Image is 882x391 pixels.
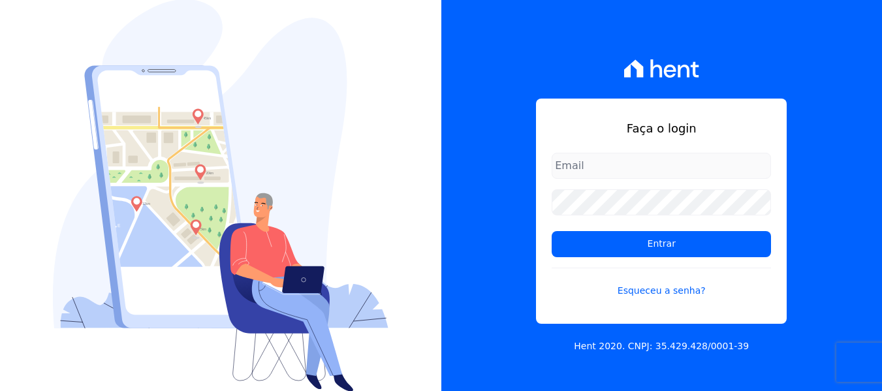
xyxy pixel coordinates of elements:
input: Entrar [552,231,771,257]
p: Hent 2020. CNPJ: 35.429.428/0001-39 [574,339,749,353]
h1: Faça o login [552,119,771,137]
a: Esqueceu a senha? [552,268,771,298]
input: Email [552,153,771,179]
